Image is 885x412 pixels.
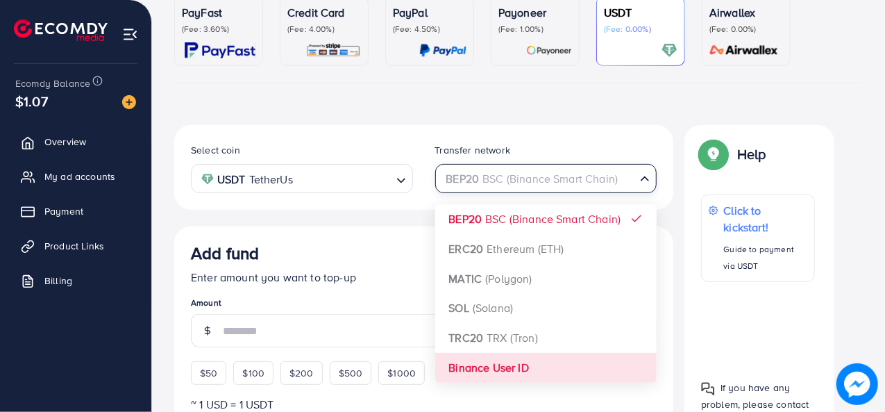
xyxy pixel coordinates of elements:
[449,360,529,375] strong: Binance User ID
[191,164,413,192] div: Search for option
[287,24,361,35] p: (Fee: 4.00%)
[44,170,115,183] span: My ad accounts
[306,42,361,58] img: card
[701,382,715,396] img: Popup guide
[449,330,484,345] strong: TRC20
[44,135,86,149] span: Overview
[44,204,83,218] span: Payment
[724,202,807,236] p: Click to kickstart!
[182,4,255,21] p: PayFast
[242,366,264,380] span: $100
[201,173,214,186] img: coin
[485,271,532,286] span: (Polygon)
[498,4,572,21] p: Payoneer
[249,170,293,190] span: TetherUs
[724,241,807,274] p: Guide to payment via USDT
[289,366,314,380] span: $200
[44,274,72,288] span: Billing
[191,143,240,157] label: Select coin
[10,163,141,190] a: My ad accounts
[435,143,511,157] label: Transfer network
[44,239,104,253] span: Product Links
[705,42,783,58] img: card
[217,170,246,190] strong: USDT
[604,4,677,21] p: USDT
[449,211,482,226] strong: BEP20
[15,91,48,111] span: $1.07
[122,26,138,42] img: menu
[419,42,466,58] img: card
[449,300,469,315] strong: SOL
[297,168,391,190] input: Search for option
[185,42,255,58] img: card
[339,366,363,380] span: $500
[182,24,255,35] p: (Fee: 3.60%)
[709,4,783,21] p: Airwallex
[122,95,136,109] img: image
[200,366,217,380] span: $50
[836,363,878,405] img: image
[737,146,766,163] p: Help
[435,164,657,192] div: Search for option
[10,232,141,260] a: Product Links
[393,4,466,21] p: PayPal
[441,168,635,190] input: Search for option
[701,142,726,167] img: Popup guide
[191,297,657,314] legend: Amount
[191,243,259,263] h3: Add fund
[14,19,108,41] img: logo
[487,241,564,256] span: Ethereum (ETH)
[191,269,657,286] p: Enter amount you want to top-up
[661,42,677,58] img: card
[10,197,141,225] a: Payment
[449,271,482,286] strong: MATIC
[393,24,466,35] p: (Fee: 4.50%)
[10,267,141,295] a: Billing
[449,241,484,256] strong: ERC20
[526,42,572,58] img: card
[498,24,572,35] p: (Fee: 1.00%)
[10,128,141,156] a: Overview
[709,24,783,35] p: (Fee: 0.00%)
[473,300,513,315] span: (Solana)
[387,366,416,380] span: $1000
[487,330,538,345] span: TRX (Tron)
[287,4,361,21] p: Credit Card
[485,211,621,226] span: BSC (Binance Smart Chain)
[604,24,677,35] p: (Fee: 0.00%)
[15,76,90,90] span: Ecomdy Balance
